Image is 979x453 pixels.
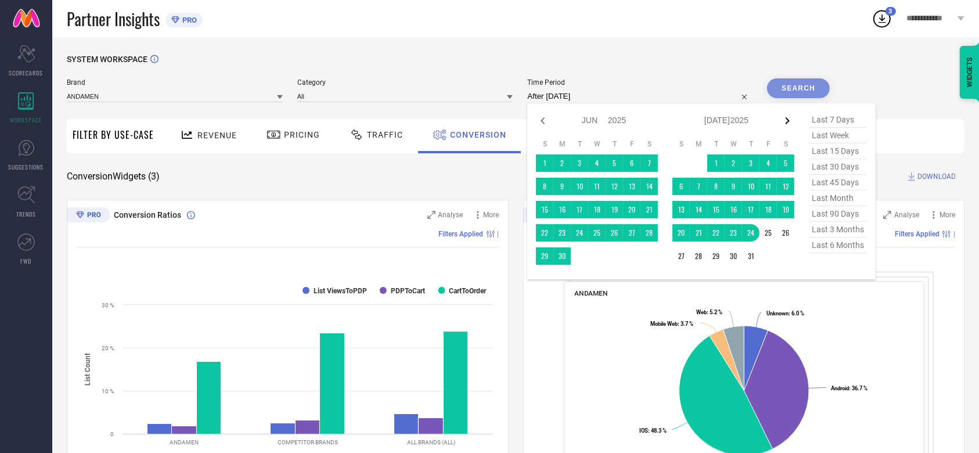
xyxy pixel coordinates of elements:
th: Friday [760,139,777,149]
span: Conversion [450,130,506,139]
text: 0 [110,431,114,437]
td: Wed Jul 30 2025 [725,247,742,265]
td: Fri Jul 11 2025 [760,178,777,195]
td: Wed Jul 09 2025 [725,178,742,195]
th: Thursday [742,139,760,149]
text: PDPToCart [391,287,425,295]
span: last 6 months [809,238,867,253]
td: Tue Jun 17 2025 [571,201,588,218]
tspan: List Count [84,353,92,386]
span: | [498,230,499,238]
th: Saturday [777,139,794,149]
span: More [940,211,955,219]
th: Tuesday [707,139,725,149]
span: Traffic [367,130,403,139]
span: last 15 days [809,143,867,159]
td: Wed Jul 23 2025 [725,224,742,242]
td: Sun Jul 06 2025 [672,178,690,195]
td: Wed Jun 18 2025 [588,201,606,218]
td: Wed Jul 02 2025 [725,154,742,172]
span: Filters Applied [439,230,484,238]
svg: Zoom [883,211,891,219]
td: Sat Jun 14 2025 [640,178,658,195]
th: Sunday [672,139,690,149]
td: Tue Jul 01 2025 [707,154,725,172]
span: last 90 days [809,206,867,222]
th: Monday [553,139,571,149]
td: Fri Jun 20 2025 [623,201,640,218]
text: 20 % [102,345,114,351]
text: : 6.0 % [766,310,804,317]
text: CartToOrder [449,287,487,295]
td: Mon Jun 02 2025 [553,154,571,172]
td: Thu Jun 12 2025 [606,178,623,195]
span: Filters Applied [895,230,940,238]
span: DOWNLOAD [917,171,956,182]
td: Sun Jun 08 2025 [536,178,553,195]
td: Sun Jun 15 2025 [536,201,553,218]
text: : 3.7 % [650,321,693,327]
td: Fri Jun 06 2025 [623,154,640,172]
td: Sun Jul 27 2025 [672,247,690,265]
td: Sat Jun 28 2025 [640,224,658,242]
td: Mon Jun 23 2025 [553,224,571,242]
td: Wed Jun 11 2025 [588,178,606,195]
span: | [953,230,955,238]
span: 3 [889,8,892,15]
span: SCORECARDS [9,69,44,77]
span: ANDAMEN [574,289,607,297]
td: Thu Jul 24 2025 [742,224,760,242]
span: last 45 days [809,175,867,190]
td: Sat Jul 19 2025 [777,201,794,218]
td: Sun Jul 20 2025 [672,224,690,242]
td: Fri Jul 18 2025 [760,201,777,218]
span: Time Period [527,78,753,87]
td: Mon Jul 28 2025 [690,247,707,265]
td: Thu Jul 10 2025 [742,178,760,195]
span: Analyse [894,211,919,219]
td: Fri Jul 25 2025 [760,224,777,242]
text: 30 % [102,302,114,308]
input: Select time period [527,89,753,103]
div: Premium [523,207,566,225]
tspan: Unknown [766,310,789,317]
td: Tue Jul 29 2025 [707,247,725,265]
td: Mon Jun 30 2025 [553,247,571,265]
span: Pricing [284,130,320,139]
td: Mon Jul 07 2025 [690,178,707,195]
td: Tue Jul 15 2025 [707,201,725,218]
span: last week [809,128,867,143]
td: Sat Jun 07 2025 [640,154,658,172]
span: Category [297,78,513,87]
td: Mon Jun 09 2025 [553,178,571,195]
span: Revenue [197,131,237,140]
text: COMPETITOR BRANDS [278,439,338,445]
td: Mon Jul 21 2025 [690,224,707,242]
span: Filter By Use-Case [73,128,154,142]
td: Thu Jun 26 2025 [606,224,623,242]
td: Thu Jun 19 2025 [606,201,623,218]
td: Fri Jun 27 2025 [623,224,640,242]
svg: Zoom [427,211,435,219]
span: TRENDS [16,210,36,218]
span: last 7 days [809,112,867,128]
span: Brand [67,78,283,87]
th: Wednesday [588,139,606,149]
span: PRO [179,16,197,24]
tspan: Mobile Web [650,321,678,327]
td: Sun Jun 01 2025 [536,154,553,172]
td: Tue Jul 22 2025 [707,224,725,242]
td: Wed Jun 25 2025 [588,224,606,242]
span: WORKSPACE [10,116,42,124]
div: Previous month [536,114,550,128]
td: Sun Jun 22 2025 [536,224,553,242]
text: : 36.7 % [831,385,868,391]
span: last 3 months [809,222,867,238]
span: last 30 days [809,159,867,175]
td: Sat Jul 05 2025 [777,154,794,172]
span: Analyse [438,211,463,219]
td: Tue Jun 24 2025 [571,224,588,242]
div: Next month [780,114,794,128]
td: Thu Jun 05 2025 [606,154,623,172]
td: Sun Jun 29 2025 [536,247,553,265]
